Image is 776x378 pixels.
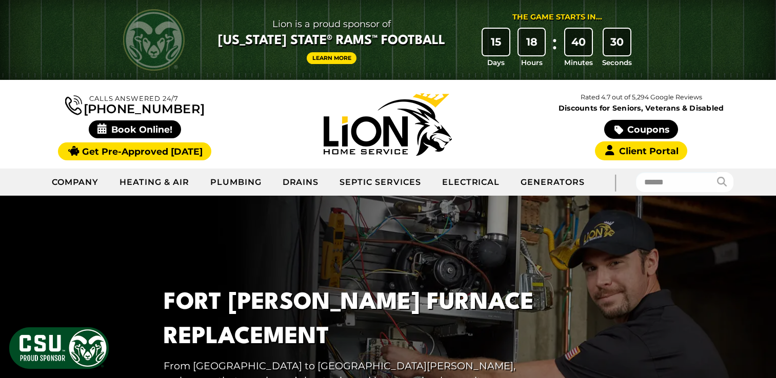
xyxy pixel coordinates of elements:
a: [PHONE_NUMBER] [65,93,205,115]
a: Client Portal [595,141,687,160]
div: 15 [483,29,509,55]
span: Lion is a proud sponsor of [218,16,445,32]
span: Discounts for Seniors, Veterans & Disabled [517,104,766,112]
div: 18 [519,29,545,55]
a: Drains [272,170,330,195]
div: 30 [604,29,630,55]
div: : [549,29,560,68]
h1: Fort [PERSON_NAME] Furnace Replacement [164,286,537,354]
a: Company [42,170,110,195]
a: Generators [510,170,595,195]
a: Heating & Air [109,170,200,195]
div: | [595,169,636,196]
span: Hours [521,57,543,68]
a: Learn More [307,52,357,64]
a: Plumbing [200,170,272,195]
img: CSU Rams logo [123,9,185,71]
a: Septic Services [329,170,431,195]
span: Book Online! [89,120,182,138]
a: Coupons [604,120,678,139]
div: 40 [565,29,592,55]
a: Get Pre-Approved [DATE] [58,142,211,160]
span: Minutes [564,57,593,68]
span: [US_STATE] State® Rams™ Football [218,32,445,50]
p: Rated 4.7 out of 5,294 Google Reviews [514,92,768,103]
img: CSU Sponsor Badge [8,326,110,370]
img: Lion Home Service [324,93,452,156]
div: The Game Starts in... [512,12,602,23]
span: Days [487,57,505,68]
a: Electrical [432,170,511,195]
span: Seconds [602,57,632,68]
